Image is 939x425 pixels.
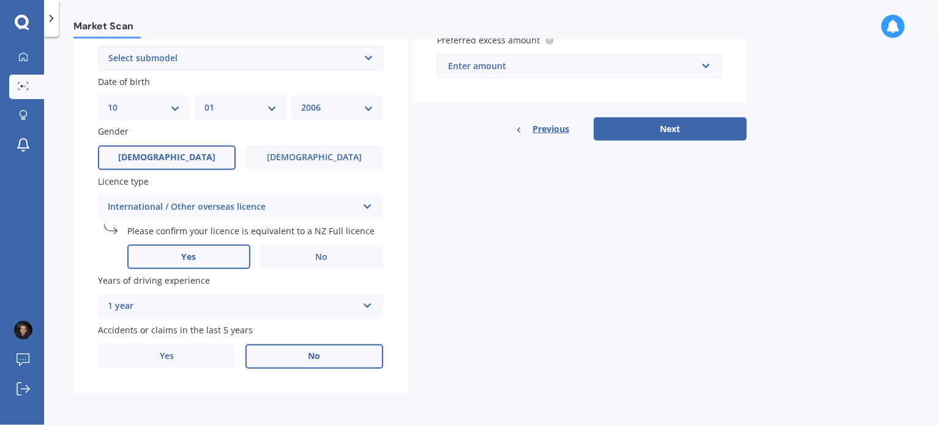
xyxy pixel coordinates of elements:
span: [DEMOGRAPHIC_DATA] [118,152,215,163]
span: Licence type [98,176,149,187]
button: Next [594,117,747,141]
span: [DEMOGRAPHIC_DATA] [267,152,362,163]
span: Years of driving experience [98,275,210,286]
div: International / Other overseas licence [108,200,357,215]
img: ACg8ocJyI4slf-zoPgrTeNKo-58XRLQkzti79Q_F68BaBHFEuAyHjzmR=s96-c [14,321,32,339]
span: Yes [160,351,174,361]
span: Please confirm your licence is equivalent to a NZ Full licence [127,225,375,237]
span: Date of birth [98,76,150,87]
span: Yes [182,252,196,262]
span: No [316,252,328,262]
span: Preferred excess amount [437,34,540,46]
span: Accidents or claims in the last 5 years [98,325,253,336]
span: No [309,351,321,361]
span: Previous [533,120,569,138]
span: Market Scan [73,20,141,37]
div: 1 year [108,299,357,314]
div: Enter amount [448,59,697,73]
span: Gender [98,126,129,138]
